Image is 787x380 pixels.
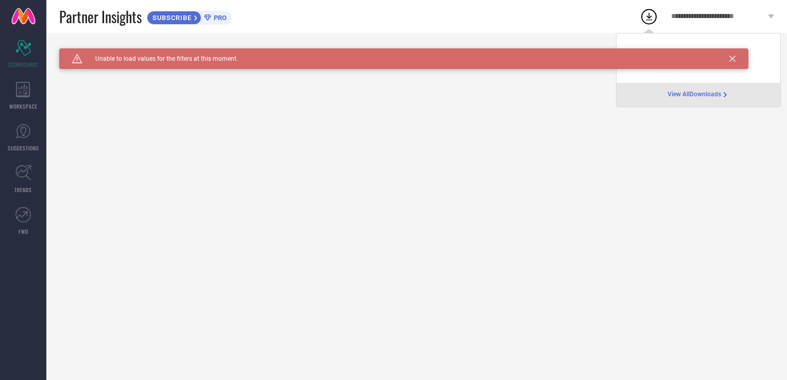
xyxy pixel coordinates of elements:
span: FWD [19,228,28,235]
span: SCORECARDS [8,61,39,68]
a: View AllDownloads [668,91,729,99]
span: WORKSPACE [9,102,38,110]
a: SUBSCRIBEPRO [147,8,232,25]
div: Open download list [640,7,658,26]
span: Unable to load values for the filters at this moment. [82,55,238,62]
span: PRO [211,14,227,22]
span: Partner Insights [59,6,142,27]
span: SUGGESTIONS [8,144,39,152]
div: Open download page [668,91,729,99]
span: View All Downloads [668,91,721,99]
div: Unable to load filters at this moment. Please try later. [59,48,774,57]
span: TRENDS [14,186,32,194]
span: SUBSCRIBE [147,14,194,22]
